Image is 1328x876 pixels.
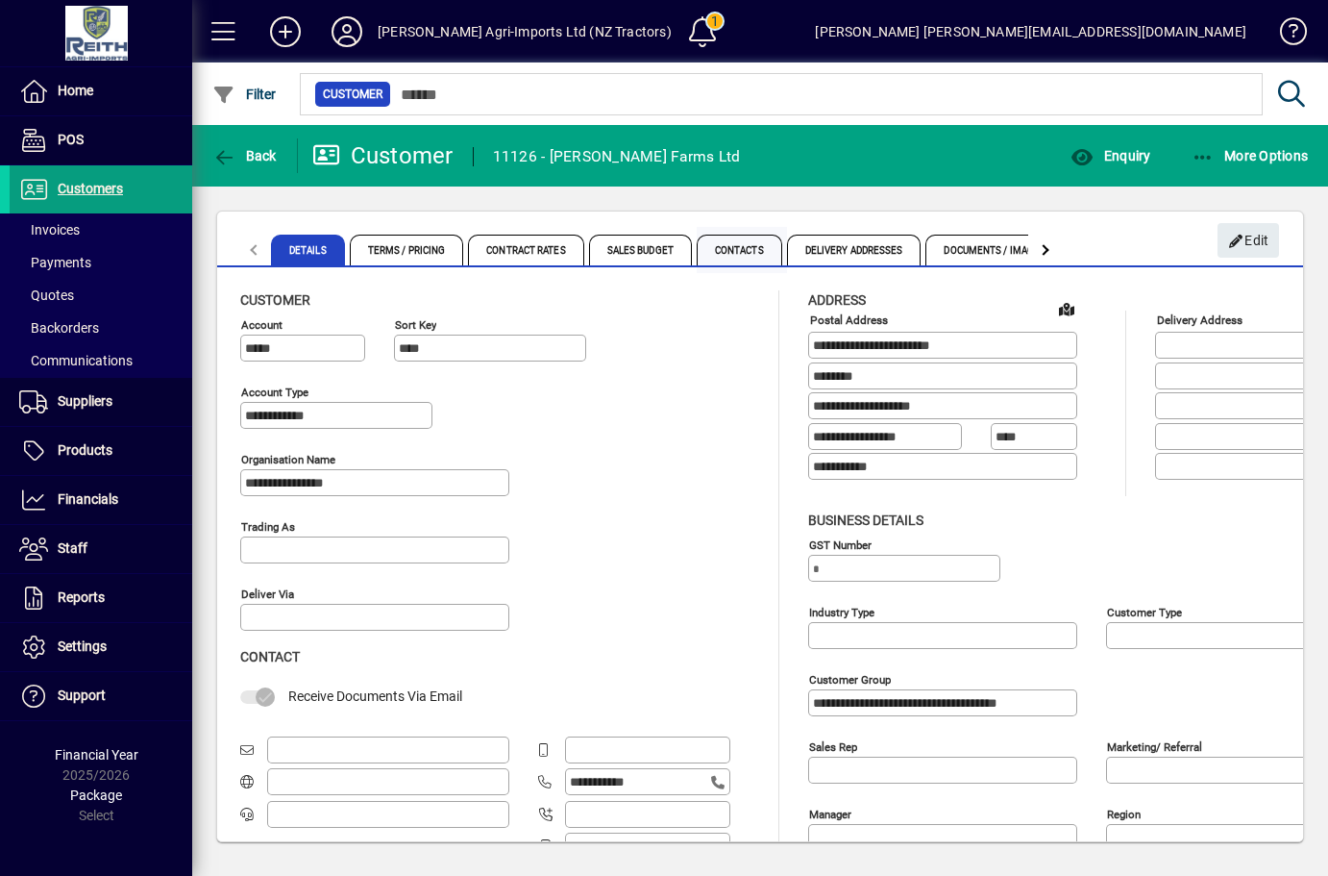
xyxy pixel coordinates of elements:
[10,378,192,426] a: Suppliers
[70,788,122,803] span: Package
[10,476,192,524] a: Financials
[809,807,851,820] mat-label: Manager
[19,353,133,368] span: Communications
[10,312,192,344] a: Backorders
[1107,807,1141,820] mat-label: Region
[925,235,1064,265] span: Documents / Images
[10,427,192,475] a: Products
[323,85,382,104] span: Customer
[212,87,277,102] span: Filter
[19,255,91,270] span: Payments
[10,623,192,671] a: Settings
[240,649,300,664] span: Contact
[589,235,692,265] span: Sales Budget
[809,538,872,551] mat-label: GST Number
[809,605,874,618] mat-label: Industry type
[241,386,308,399] mat-label: Account Type
[1187,138,1314,173] button: More Options
[10,574,192,622] a: Reports
[241,520,295,534] mat-label: Trading as
[1228,225,1269,257] span: Edit
[316,14,378,49] button: Profile
[312,140,454,171] div: Customer
[697,235,782,265] span: Contacts
[378,16,672,47] div: [PERSON_NAME] Agri-Imports Ltd (NZ Tractors)
[809,739,857,753] mat-label: Sales rep
[1192,148,1309,163] span: More Options
[10,525,192,573] a: Staff
[19,320,99,336] span: Backorders
[58,83,93,98] span: Home
[808,292,866,308] span: Address
[10,344,192,377] a: Communications
[1066,138,1155,173] button: Enquiry
[58,540,87,556] span: Staff
[10,672,192,720] a: Support
[10,213,192,246] a: Invoices
[240,292,310,308] span: Customer
[19,288,74,303] span: Quotes
[255,14,316,49] button: Add
[55,747,138,763] span: Financial Year
[1217,223,1279,258] button: Edit
[58,393,112,409] span: Suppliers
[241,318,283,332] mat-label: Account
[10,246,192,279] a: Payments
[350,235,464,265] span: Terms / Pricing
[493,141,741,172] div: 11126 - [PERSON_NAME] Farms Ltd
[58,442,112,458] span: Products
[815,16,1246,47] div: [PERSON_NAME] [PERSON_NAME][EMAIL_ADDRESS][DOMAIN_NAME]
[468,235,583,265] span: Contract Rates
[395,318,436,332] mat-label: Sort key
[1107,605,1182,618] mat-label: Customer type
[1070,148,1150,163] span: Enquiry
[10,67,192,115] a: Home
[10,116,192,164] a: POS
[208,138,282,173] button: Back
[271,235,345,265] span: Details
[10,279,192,312] a: Quotes
[1266,4,1304,66] a: Knowledge Base
[1051,293,1082,324] a: View on map
[58,688,106,703] span: Support
[192,138,298,173] app-page-header-button: Back
[288,688,462,704] span: Receive Documents Via Email
[212,148,277,163] span: Back
[1107,739,1202,753] mat-label: Marketing/ Referral
[58,589,105,605] span: Reports
[19,222,80,238] span: Invoices
[208,77,282,112] button: Filter
[58,181,123,196] span: Customers
[241,453,335,466] mat-label: Organisation name
[809,672,891,686] mat-label: Customer group
[58,132,84,147] span: POS
[787,235,922,265] span: Delivery Addresses
[241,588,294,601] mat-label: Deliver via
[808,513,923,528] span: Business details
[58,491,118,507] span: Financials
[58,638,107,654] span: Settings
